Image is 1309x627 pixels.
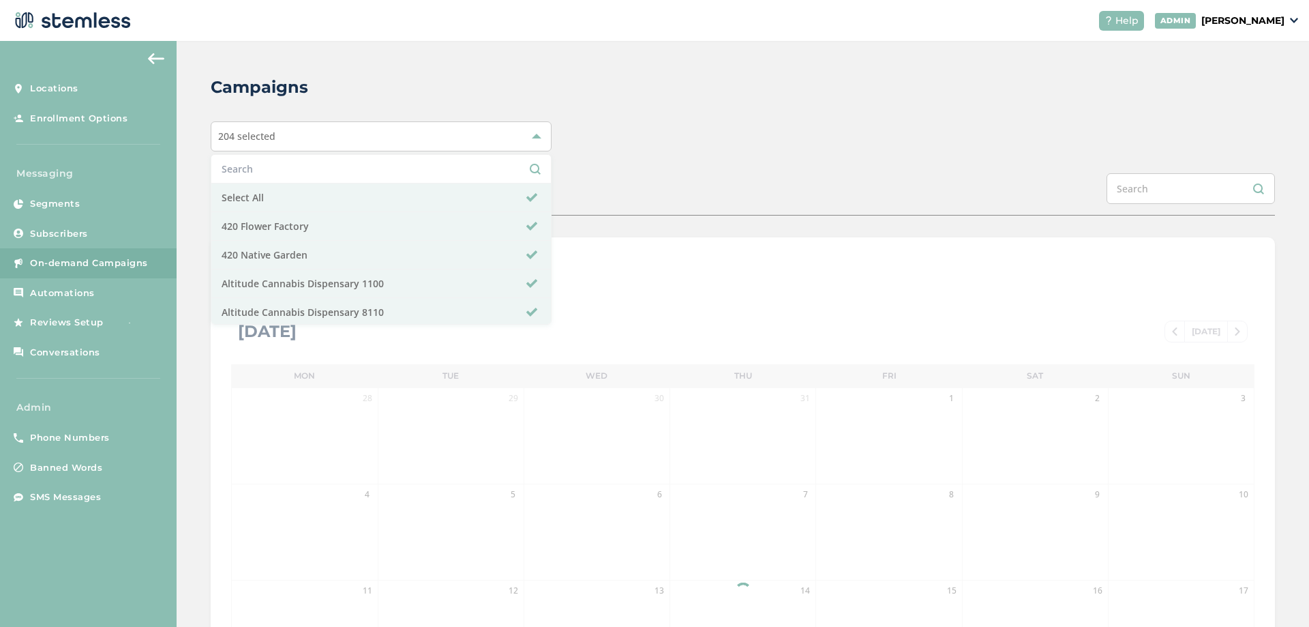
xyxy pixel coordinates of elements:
img: icon_down-arrow-small-66adaf34.svg [1290,18,1298,23]
span: Subscribers [30,227,88,241]
span: Locations [30,82,78,96]
li: Altitude Cannabis Dispensary 1100 [211,269,551,298]
li: Altitude Cannabis Dispensary 8110 [211,298,551,327]
iframe: Chat Widget [1241,562,1309,627]
span: Phone Numbers [30,431,110,445]
li: 420 Native Garden [211,241,551,269]
span: Segments [30,197,80,211]
span: Enrollment Options [30,112,127,126]
span: Banned Words [30,461,102,475]
span: Automations [30,287,95,300]
span: Conversations [30,346,100,360]
div: ADMIN [1155,13,1197,29]
p: [PERSON_NAME] [1201,14,1284,28]
span: Help [1115,14,1139,28]
h2: Campaigns [211,75,308,100]
span: Reviews Setup [30,316,104,330]
span: 204 selected [218,130,275,143]
img: icon-arrow-back-accent-c549486e.svg [148,53,164,64]
img: icon-help-white-03924b79.svg [1104,16,1113,25]
img: logo-dark-0685b13c.svg [11,7,131,34]
li: 420 Flower Factory [211,212,551,241]
span: On-demand Campaigns [30,257,148,270]
span: SMS Messages [30,491,101,504]
input: Search [222,162,541,176]
img: glitter-stars-b7820f95.gif [114,309,141,336]
li: Select All [211,184,551,212]
input: Search [1107,173,1275,204]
